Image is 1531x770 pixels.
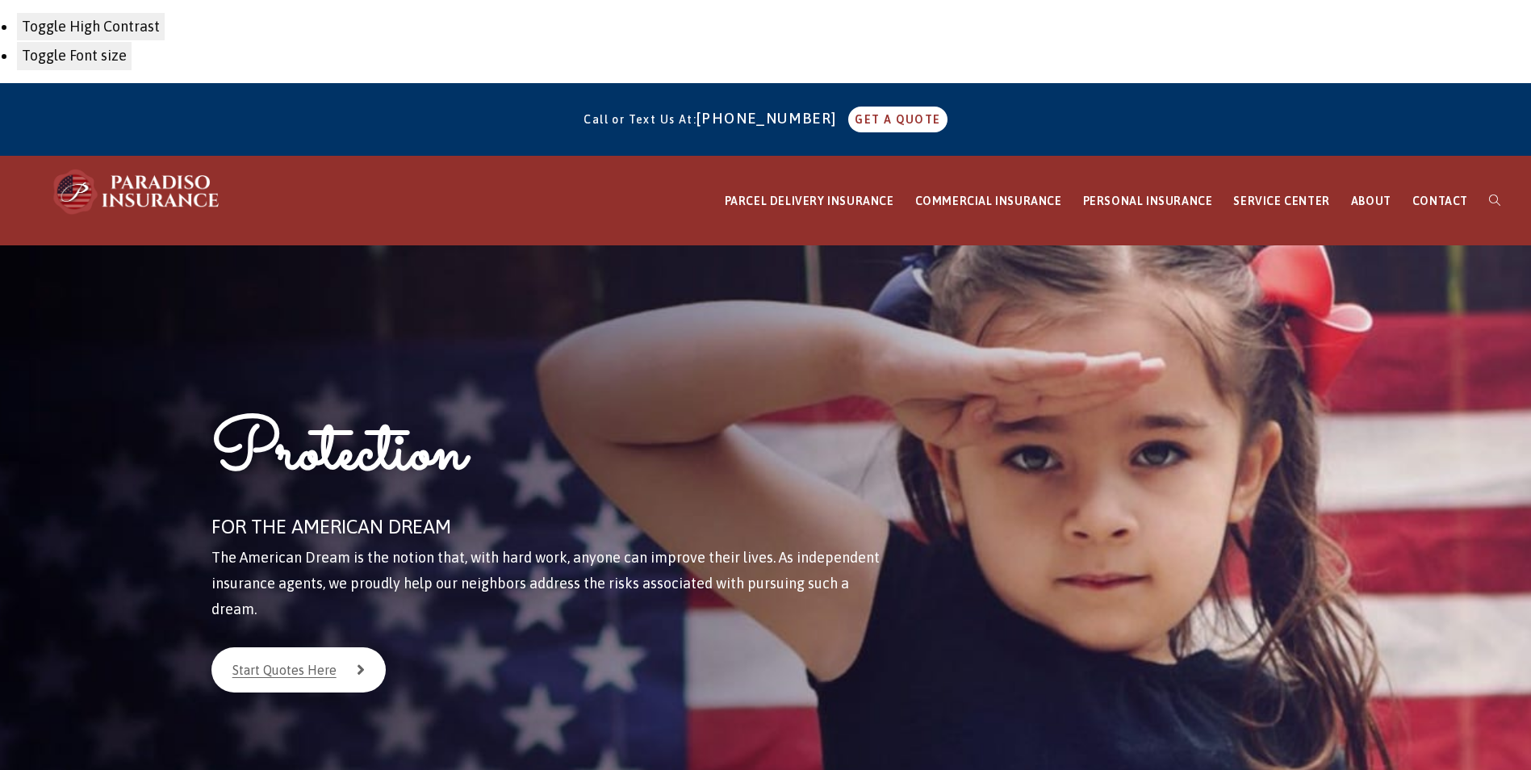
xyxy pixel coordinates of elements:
span: Call or Text Us At: [584,113,696,126]
a: SERVICE CENTER [1223,157,1340,246]
a: GET A QUOTE [848,107,947,132]
a: CONTACT [1402,157,1479,246]
a: Start Quotes Here [211,647,386,693]
img: Paradiso Insurance [48,168,226,216]
h1: Protection [211,407,885,509]
span: SERVICE CENTER [1233,195,1329,207]
a: PARCEL DELIVERY INSURANCE [714,157,905,246]
span: FOR THE AMERICAN DREAM [211,516,451,538]
button: Toggle Font size [16,41,132,70]
a: [PHONE_NUMBER] [696,110,845,127]
span: COMMERCIAL INSURANCE [915,195,1062,207]
span: Toggle High Contrast [22,18,160,35]
span: Toggle Font size [22,47,127,64]
span: ABOUT [1351,195,1391,207]
button: Toggle High Contrast [16,12,165,41]
span: PERSONAL INSURANCE [1083,195,1213,207]
a: PERSONAL INSURANCE [1073,157,1224,246]
span: PARCEL DELIVERY INSURANCE [725,195,894,207]
a: COMMERCIAL INSURANCE [905,157,1073,246]
span: The American Dream is the notion that, with hard work, anyone can improve their lives. As indepen... [211,549,880,618]
a: ABOUT [1341,157,1402,246]
span: CONTACT [1412,195,1468,207]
